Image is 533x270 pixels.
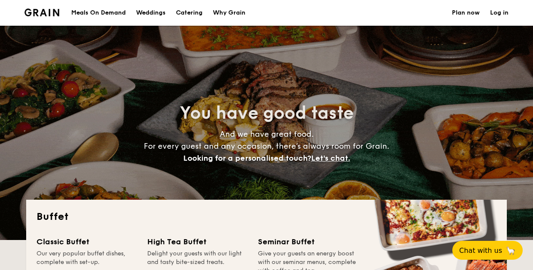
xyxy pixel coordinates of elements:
[180,103,354,123] span: You have good taste
[24,9,59,16] a: Logotype
[147,236,248,248] div: High Tea Buffet
[144,129,389,163] span: And we have great food. For every guest and any occasion, there’s always room for Grain.
[459,246,502,255] span: Chat with us
[36,236,137,248] div: Classic Buffet
[24,9,59,16] img: Grain
[258,236,358,248] div: Seminar Buffet
[183,153,311,163] span: Looking for a personalised touch?
[452,241,523,260] button: Chat with us🦙
[311,153,350,163] span: Let's chat.
[36,210,497,224] h2: Buffet
[506,246,516,255] span: 🦙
